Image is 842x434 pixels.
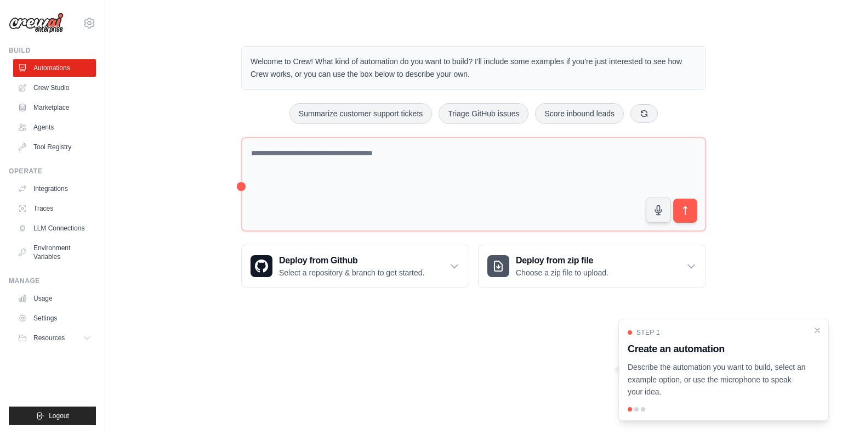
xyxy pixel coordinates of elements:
a: Crew Studio [13,79,96,97]
a: Environment Variables [13,239,96,266]
a: Tool Registry [13,138,96,156]
a: Integrations [13,180,96,198]
p: Welcome to Crew! What kind of automation do you want to build? I'll include some examples if you'... [251,55,697,81]
span: Logout [49,412,69,420]
button: Close walkthrough [813,326,822,335]
a: Automations [13,59,96,77]
span: Step 1 [636,328,660,337]
p: Describe the automation you want to build, select an example option, or use the microphone to spe... [628,361,806,398]
a: Usage [13,290,96,307]
button: Logout [9,407,96,425]
span: Resources [33,334,65,342]
h3: Deploy from zip file [516,254,608,267]
a: Marketplace [13,99,96,116]
div: Manage [9,277,96,285]
button: Resources [13,329,96,347]
h3: Create an automation [628,341,806,357]
button: Score inbound leads [535,103,624,124]
button: Summarize customer support tickets [289,103,432,124]
div: Operate [9,167,96,176]
button: Triage GitHub issues [439,103,528,124]
a: LLM Connections [13,219,96,237]
p: Choose a zip file to upload. [516,267,608,278]
a: Settings [13,309,96,327]
div: Build [9,46,96,55]
img: Logo [9,13,64,33]
h3: Deploy from Github [279,254,424,267]
a: Agents [13,119,96,136]
p: Select a repository & branch to get started. [279,267,424,278]
a: Traces [13,200,96,217]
